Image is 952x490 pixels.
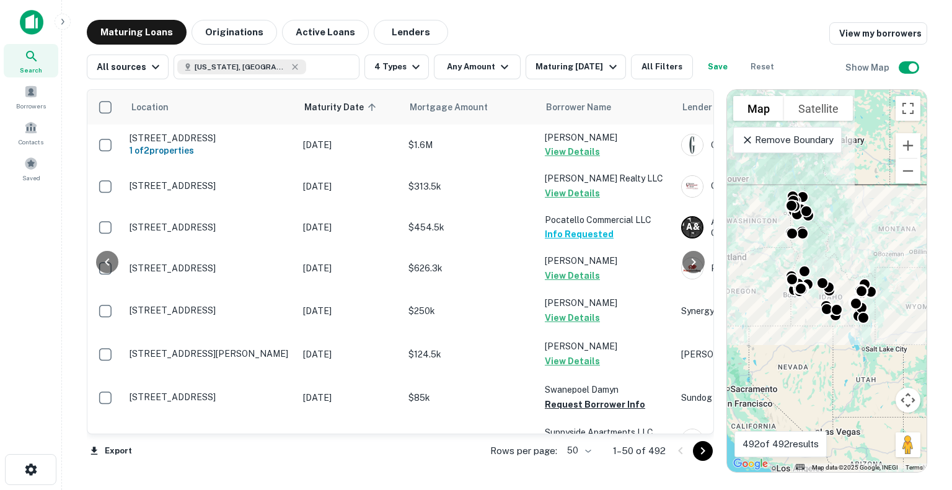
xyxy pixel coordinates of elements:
button: Export [87,442,135,460]
p: 1–50 of 492 [613,444,666,458]
p: $313.5k [408,180,532,193]
p: [PERSON_NAME] [545,254,669,268]
div: 0 0 [727,90,927,472]
span: Borrower Name [546,100,611,115]
button: View Details [545,354,600,369]
div: Maturing [DATE] [535,59,620,74]
p: Swanepoel Damyn [545,383,669,396]
button: Go to next page [693,441,713,461]
button: All Filters [631,55,693,79]
a: Borrowers [4,80,58,113]
p: $626.3k [408,261,532,275]
p: $1.6M [408,138,532,152]
p: $85k [408,391,532,405]
p: 492 of 492 results [743,437,819,452]
th: Lender [675,90,873,125]
p: $250k [408,304,532,318]
button: Originations [192,20,277,45]
p: [STREET_ADDRESS][PERSON_NAME] [130,348,291,359]
img: capitalize-icon.png [20,10,43,35]
p: [DATE] [303,348,396,361]
h6: Show Map [845,61,891,74]
p: [DATE] [303,304,396,318]
p: [STREET_ADDRESS] [130,305,291,316]
button: Zoom in [896,133,920,158]
span: Map data ©2025 Google, INEGI [812,464,898,471]
p: $124.5k [408,348,532,361]
button: Show satellite imagery [784,96,853,121]
p: [PERSON_NAME] [545,339,669,353]
span: Location [131,100,169,115]
button: Info Requested [545,227,614,242]
p: [STREET_ADDRESS] [130,392,291,403]
div: 50 [562,442,593,460]
p: [STREET_ADDRESS] [130,222,291,233]
span: Mortgage Amount [410,100,504,115]
img: Google [730,456,771,472]
p: [DATE] [303,138,396,152]
span: [US_STATE], [GEOGRAPHIC_DATA] [195,61,288,72]
button: Save your search to get updates of matches that match your search criteria. [698,55,738,79]
a: Open this area in Google Maps (opens a new window) [730,456,771,472]
p: Sunnyside Apartments LLC [545,426,669,439]
p: [PERSON_NAME] [545,296,669,310]
button: View Details [545,144,600,159]
a: Contacts [4,116,58,149]
p: [PERSON_NAME] [545,131,669,144]
h6: 1 of 2 properties [130,144,291,157]
button: View Details [545,310,600,325]
button: Reset [743,55,782,79]
span: Contacts [19,137,43,147]
button: Map camera controls [896,388,920,413]
button: Keyboard shortcuts [796,464,804,470]
th: Location [123,90,297,125]
button: View Details [545,268,600,283]
p: [DATE] [303,391,396,405]
button: Active Loans [282,20,369,45]
p: [DATE] [303,180,396,193]
div: All sources [97,59,163,74]
p: [DATE] [303,261,396,275]
th: Maturity Date [297,90,402,125]
button: Zoom out [896,159,920,183]
a: Search [4,44,58,77]
th: Mortgage Amount [402,90,539,125]
span: Maturity Date [304,100,380,115]
iframe: Chat Widget [890,391,952,450]
button: Any Amount [434,55,521,79]
p: [PERSON_NAME] Realty LLC [545,172,669,185]
span: Saved [22,173,40,183]
p: [STREET_ADDRESS] [130,180,291,191]
button: View Details [545,186,600,201]
span: Search [20,65,42,75]
button: Toggle fullscreen view [896,96,920,121]
p: $454.5k [408,221,532,234]
p: [DATE] [303,433,396,447]
button: All sources [87,55,169,79]
button: Maturing Loans [87,20,187,45]
span: Borrowers [16,101,46,111]
a: View my borrowers [829,22,927,45]
button: Show street map [733,96,784,121]
a: Terms (opens in new tab) [906,464,923,471]
th: Borrower Name [539,90,675,125]
p: [DATE] [303,221,396,234]
button: Maturing [DATE] [526,55,625,79]
p: Pocatello Commercial LLC [545,213,669,227]
button: Request Borrower Info [545,397,645,412]
p: $1.9M [408,433,532,447]
p: Remove Boundary [741,133,834,147]
button: Lenders [374,20,448,45]
button: 4 Types [364,55,429,79]
p: [STREET_ADDRESS] [130,133,291,144]
p: [STREET_ADDRESS] [130,263,291,274]
a: Saved [4,152,58,185]
p: Rows per page: [490,444,557,458]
